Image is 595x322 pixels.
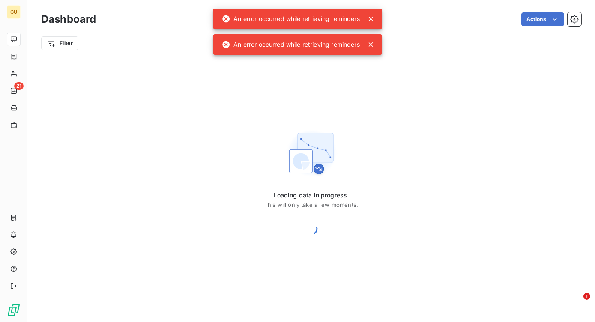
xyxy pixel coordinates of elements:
img: Logo LeanPay [7,303,21,317]
span: This will only take a few moments. [264,201,358,208]
button: Actions [521,12,564,26]
button: Filter [41,36,78,50]
h3: Dashboard [41,12,96,27]
span: Loading data in progress. [264,191,358,200]
span: 1 [583,293,590,300]
div: GU [7,5,21,19]
div: An error occurred while retrieving reminders [221,11,360,27]
span: 21 [14,82,24,90]
div: An error occurred while retrieving reminders [221,37,360,52]
iframe: Intercom live chat [566,293,586,313]
img: First time [284,126,339,181]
